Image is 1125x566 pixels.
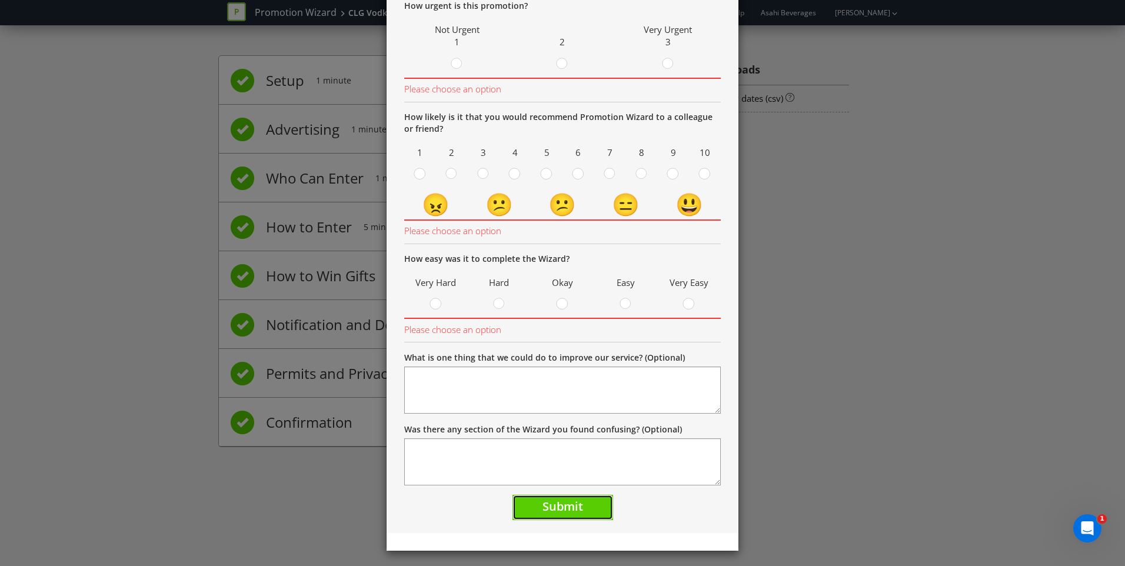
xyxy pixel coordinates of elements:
[512,495,613,520] button: Submit
[502,144,528,162] span: 4
[600,274,652,292] span: Easy
[404,221,721,238] span: Please choose an option
[435,24,480,35] span: Not Urgent
[531,188,594,220] td: 😕
[537,274,588,292] span: Okay
[454,36,460,48] span: 1
[404,188,468,220] td: 😠
[404,253,721,265] p: How easy was it to complete the Wizard?
[663,274,715,292] span: Very Easy
[1097,514,1107,524] span: 1
[560,36,565,48] span: 2
[404,319,721,336] span: Please choose an option
[657,188,721,220] td: 😃
[692,144,718,162] span: 10
[407,144,433,162] span: 1
[1073,514,1101,542] iframe: Intercom live chat
[404,424,682,435] label: Was there any section of the Wizard you found confusing? (Optional)
[404,352,685,364] label: What is one thing that we could do to improve our service? (Optional)
[660,144,686,162] span: 9
[597,144,623,162] span: 7
[665,36,671,48] span: 3
[439,144,465,162] span: 2
[565,144,591,162] span: 6
[468,188,531,220] td: 😕
[410,274,462,292] span: Very Hard
[471,144,497,162] span: 3
[404,111,721,135] p: How likely is it that you would recommend Promotion Wizard to a colleague or friend?
[474,274,525,292] span: Hard
[542,498,583,514] span: Submit
[629,144,655,162] span: 8
[644,24,692,35] span: Very Urgent
[534,144,560,162] span: 5
[594,188,658,220] td: 😑
[404,79,721,96] span: Please choose an option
